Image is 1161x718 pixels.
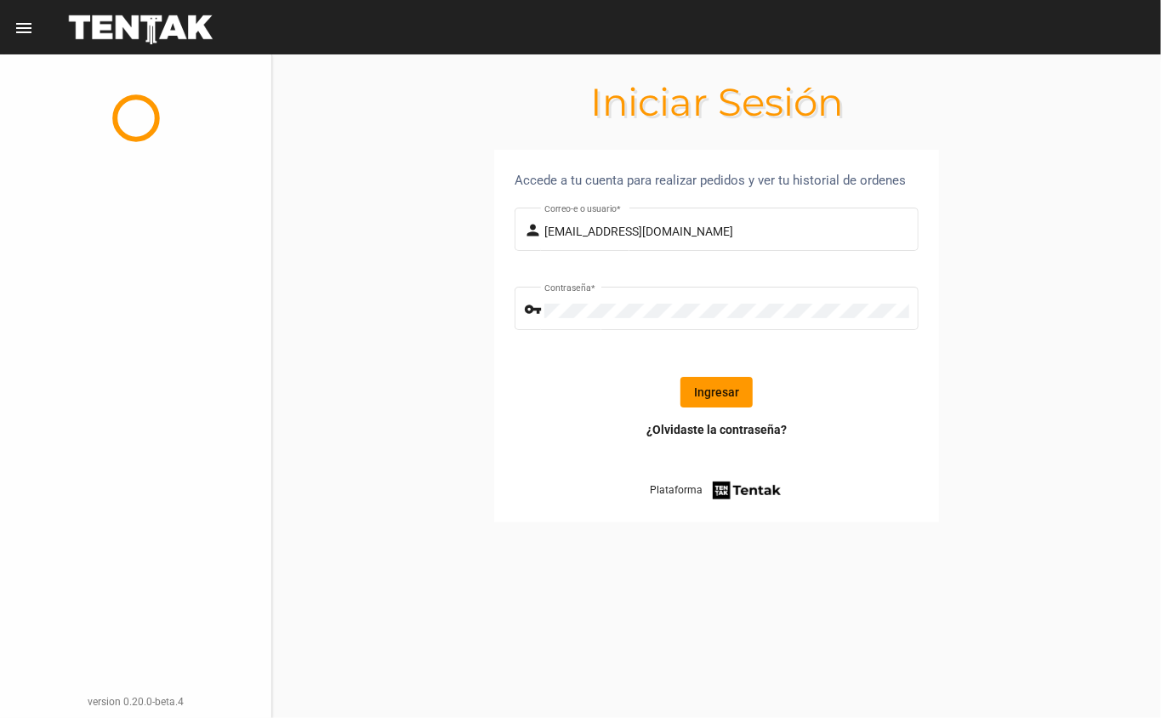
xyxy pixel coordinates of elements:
a: Plataforma [650,479,783,502]
img: tentak-firm.png [710,479,783,502]
button: Ingresar [680,377,753,407]
div: version 0.20.0-beta.4 [14,693,258,710]
mat-icon: person [524,220,544,241]
mat-icon: vpn_key [524,299,544,320]
a: ¿Olvidaste la contraseña? [646,421,787,438]
mat-icon: menu [14,18,34,38]
div: Accede a tu cuenta para realizar pedidos y ver tu historial de ordenes [515,170,919,191]
h1: Iniciar Sesión [272,88,1161,116]
span: Plataforma [650,482,703,499]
